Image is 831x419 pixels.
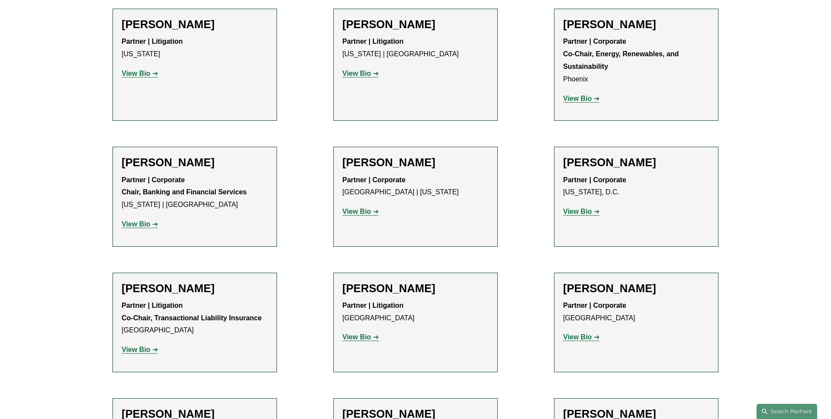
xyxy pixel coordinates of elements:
[122,220,150,228] strong: View Bio
[122,176,247,196] strong: Partner | Corporate Chair, Banking and Financial Services
[563,174,709,199] p: [US_STATE], D.C.
[342,35,489,61] p: [US_STATE] | [GEOGRAPHIC_DATA]
[122,70,158,77] a: View Bio
[563,156,709,169] h2: [PERSON_NAME]
[563,208,592,215] strong: View Bio
[342,208,371,215] strong: View Bio
[122,300,268,337] p: [GEOGRAPHIC_DATA]
[342,333,379,341] a: View Bio
[563,333,592,341] strong: View Bio
[342,282,489,295] h2: [PERSON_NAME]
[563,50,681,70] strong: Co-Chair, Energy, Renewables, and Sustainability
[342,70,371,77] strong: View Bio
[342,333,371,341] strong: View Bio
[563,95,599,102] a: View Bio
[563,282,709,295] h2: [PERSON_NAME]
[342,302,403,309] strong: Partner | Litigation
[122,70,150,77] strong: View Bio
[122,282,268,295] h2: [PERSON_NAME]
[122,220,158,228] a: View Bio
[122,346,158,353] a: View Bio
[342,176,406,184] strong: Partner | Corporate
[122,314,262,322] strong: Co-Chair, Transactional Liability Insurance
[342,208,379,215] a: View Bio
[563,38,626,45] strong: Partner | Corporate
[563,176,626,184] strong: Partner | Corporate
[122,174,268,211] p: [US_STATE] | [GEOGRAPHIC_DATA]
[122,346,150,353] strong: View Bio
[563,300,709,325] p: [GEOGRAPHIC_DATA]
[757,404,817,419] a: Search this site
[563,18,709,31] h2: [PERSON_NAME]
[342,70,379,77] a: View Bio
[342,174,489,199] p: [GEOGRAPHIC_DATA] | [US_STATE]
[122,18,268,31] h2: [PERSON_NAME]
[122,35,268,61] p: [US_STATE]
[342,300,489,325] p: [GEOGRAPHIC_DATA]
[122,156,268,169] h2: [PERSON_NAME]
[342,156,489,169] h2: [PERSON_NAME]
[563,333,599,341] a: View Bio
[122,38,183,45] strong: Partner | Litigation
[122,302,183,309] strong: Partner | Litigation
[342,18,489,31] h2: [PERSON_NAME]
[563,208,599,215] a: View Bio
[342,38,403,45] strong: Partner | Litigation
[563,95,592,102] strong: View Bio
[563,302,626,309] strong: Partner | Corporate
[563,35,709,85] p: Phoenix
